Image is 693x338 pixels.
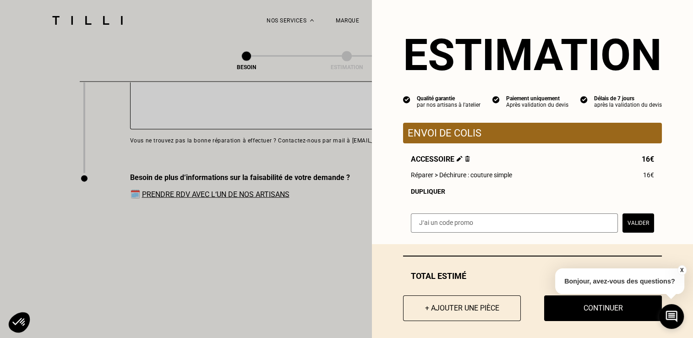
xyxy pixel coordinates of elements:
img: Supprimer [465,156,470,162]
section: Estimation [403,29,662,81]
button: Valider [622,213,654,233]
div: Paiement uniquement [506,95,568,102]
div: après la validation du devis [594,102,662,108]
div: Après validation du devis [506,102,568,108]
img: Éditer [457,156,463,162]
p: Envoi de colis [408,127,657,139]
div: par nos artisans à l'atelier [417,102,480,108]
span: 16€ [642,155,654,164]
img: icon list info [492,95,500,104]
div: Dupliquer [411,188,654,195]
span: Réparer > Déchirure : couture simple [411,171,512,179]
div: Qualité garantie [417,95,480,102]
button: + Ajouter une pièce [403,295,521,321]
p: Bonjour, avez-vous des questions? [555,268,684,294]
input: J‘ai un code promo [411,213,618,233]
div: Total estimé [403,271,662,281]
div: Délais de 7 jours [594,95,662,102]
img: icon list info [580,95,588,104]
button: X [677,265,686,275]
span: Accessoire [411,155,470,164]
button: Continuer [544,295,662,321]
img: icon list info [403,95,410,104]
span: 16€ [643,171,654,179]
